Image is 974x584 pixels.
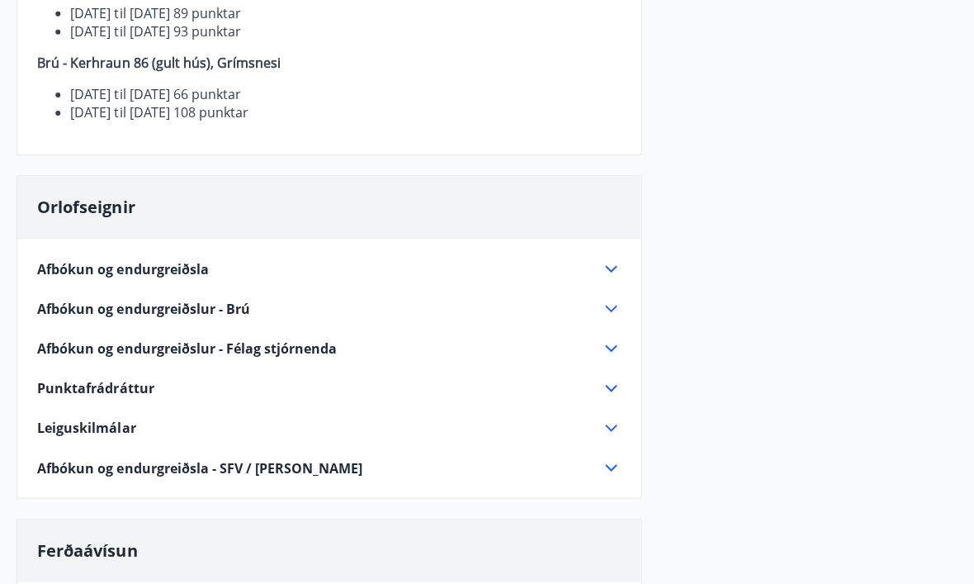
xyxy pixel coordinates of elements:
div: Afbókun og endurgreiðslur - Félag stjórnenda [40,338,622,358]
span: Afbókun og endurgreiðsla [40,259,211,278]
li: [DATE] til [DATE] 108 punktar [73,103,622,121]
span: Afbókun og endurgreiðslur - Brú [40,299,253,317]
span: Ferðaávísun [40,538,140,560]
div: Punktafrádráttur [40,377,622,397]
strong: Brú - Kerhraun 86 (gult hús), Grímsnesi [40,54,283,72]
span: Punktafrádráttur [40,378,157,396]
div: Afbókun og endurgreiðsla [40,259,622,278]
div: Leiguskilmálar [40,417,622,437]
li: [DATE] til [DATE] 93 punktar [73,22,622,40]
li: [DATE] til [DATE] 66 punktar [73,85,622,103]
li: [DATE] til [DATE] 89 punktar [73,4,622,22]
div: Afbókun og endurgreiðslur - Brú [40,298,622,318]
span: Afbókun og endurgreiðsla - SFV / [PERSON_NAME] [40,458,365,476]
span: Leiguskilmálar [40,418,139,436]
span: Afbókun og endurgreiðslur - Félag stjórnenda [40,339,339,357]
div: Afbókun og endurgreiðsla - SFV / [PERSON_NAME] [40,457,622,477]
span: Orlofseignir [40,196,138,218]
